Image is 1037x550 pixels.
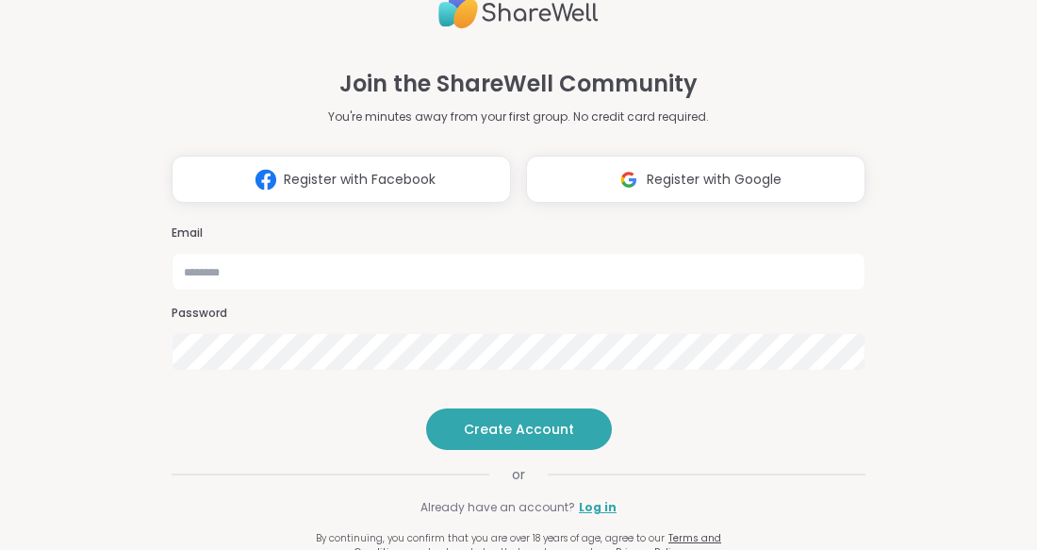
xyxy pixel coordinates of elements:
[316,531,665,545] span: By continuing, you confirm that you are over 18 years of age, agree to our
[611,162,647,197] img: ShareWell Logomark
[579,499,617,516] a: Log in
[328,108,709,125] p: You're minutes away from your first group. No credit card required.
[248,162,284,197] img: ShareWell Logomark
[464,420,574,439] span: Create Account
[172,156,511,203] button: Register with Facebook
[647,170,782,190] span: Register with Google
[420,499,575,516] span: Already have an account?
[526,156,865,203] button: Register with Google
[489,465,548,484] span: or
[339,67,698,101] h1: Join the ShareWell Community
[172,306,865,322] h3: Password
[426,408,612,450] button: Create Account
[284,170,436,190] span: Register with Facebook
[172,225,865,242] h3: Email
